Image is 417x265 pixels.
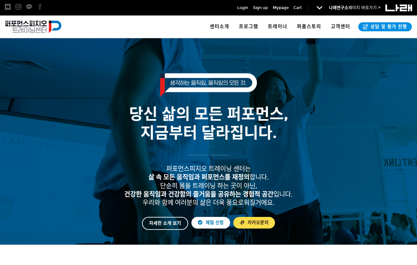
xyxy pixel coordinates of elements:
[210,24,229,29] span: 센터소개
[148,173,249,181] strong: 삶 속 모든 움직임과 퍼포먼스를 재정의
[237,5,248,11] a: Login
[253,5,268,11] a: Sign up
[263,15,292,38] a: 트레이너
[293,5,302,11] a: Cart
[369,24,407,30] span: 상담 및 평가 진행
[129,105,288,142] span: 당신 삶의 모든 퍼포먼스, 지금부터 달라집니다.
[160,73,257,97] img: 생각하는 움직임, 움직임의 모든 것.
[124,190,293,198] span: 입니다.
[205,15,234,38] a: 센터소개
[143,199,275,207] span: 우리와 함께 여러분의 삶은 더욱 풍요로워질거에요.
[239,24,258,29] span: 프로그램
[273,5,289,11] a: Mypage
[166,165,251,173] span: 퍼포먼스피지오 트레이닝 센터는
[234,15,263,38] a: 프로그램
[329,5,348,10] strong: 나래연구소
[160,182,257,190] span: 단순히 몸을 트레이닝 하는 곳이 아닌,
[191,217,230,229] a: 체험 신청
[268,24,287,29] span: 트레이너
[233,217,275,229] a: 카카오문의
[331,24,350,29] span: 고객센터
[124,190,273,198] strong: 건강한 움직임과 건강함의 즐거움을 공유하는 경험적 공간
[329,5,381,10] a: 나래연구소페이지 바로가기 >
[297,24,321,29] span: 퍼폼스토리
[326,15,355,38] a: 고객센터
[148,173,269,181] span: 합니다.
[358,22,412,31] a: 상담 및 평가 진행
[142,217,188,230] a: 자세한 소개 보기
[292,15,326,38] a: 퍼폼스토리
